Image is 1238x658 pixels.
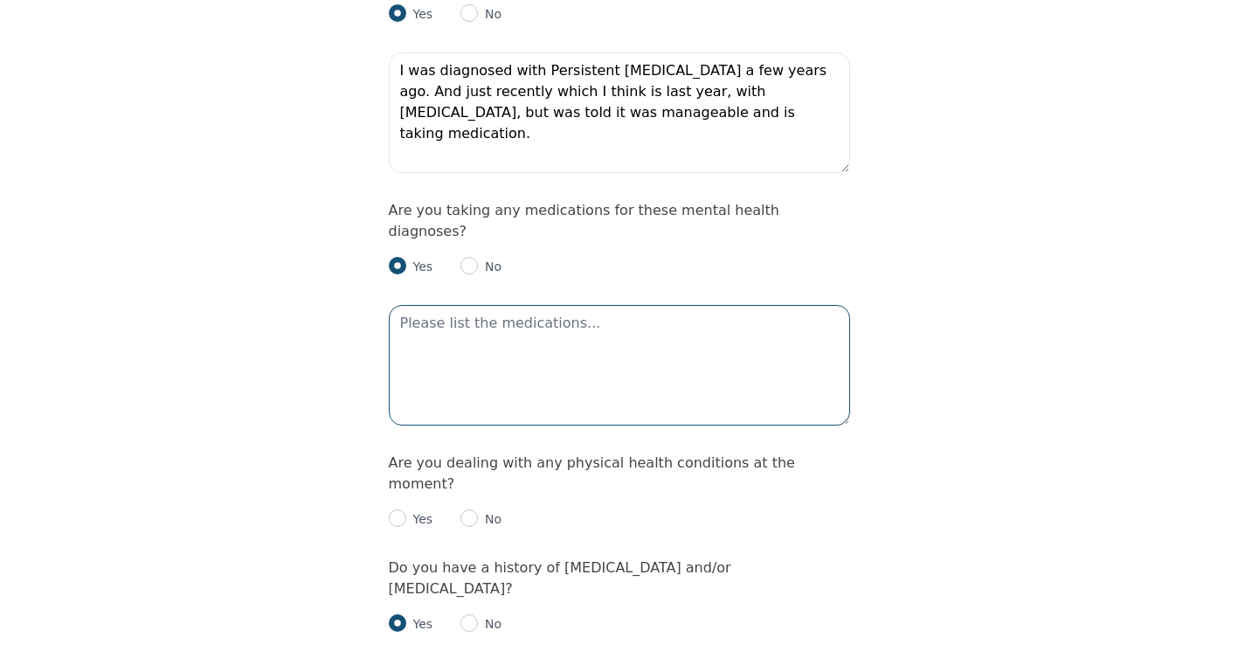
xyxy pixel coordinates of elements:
[406,258,433,275] p: Yes
[406,510,433,528] p: Yes
[478,5,501,23] p: No
[389,454,795,492] label: Are you dealing with any physical health conditions at the moment?
[389,559,731,597] label: Do you have a history of [MEDICAL_DATA] and/or [MEDICAL_DATA]?
[478,258,501,275] p: No
[406,615,433,633] p: Yes
[478,510,501,528] p: No
[389,52,850,173] textarea: I was diagnosed with Persistent [MEDICAL_DATA] a few years ago. And just recently which I think i...
[406,5,433,23] p: Yes
[478,615,501,633] p: No
[389,202,779,239] label: Are you taking any medications for these mental health diagnoses?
